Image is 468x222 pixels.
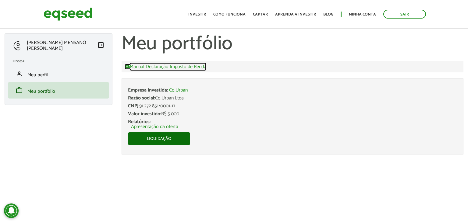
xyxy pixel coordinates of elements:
a: personMeu perfil [12,70,105,78]
a: Investir [188,12,206,16]
a: Co.Urban [169,88,188,93]
li: Meu perfil [8,66,109,82]
a: Liquidação [128,132,190,145]
span: CNPJ: [128,102,140,110]
span: left_panel_close [97,41,105,49]
a: Captar [253,12,268,16]
div: 31.272.851/0001-17 [128,104,457,109]
img: EqSeed [44,6,92,22]
span: Valor investido: [128,110,161,118]
a: Sair [383,10,426,19]
div: Co.Urban Ltda [128,96,457,101]
span: Meu portfólio [27,87,55,95]
a: Manual Declaração Imposto de Renda [125,64,206,69]
span: Razão social: [128,94,155,102]
span: Meu perfil [27,71,48,79]
span: work [16,87,23,94]
a: Colapsar menu [97,41,105,50]
h2: Pessoal [12,60,109,63]
a: workMeu portfólio [12,87,105,94]
p: [PERSON_NAME] MENSANO [PERSON_NAME] [27,40,97,51]
span: Empresa investida: [128,86,168,94]
a: Blog [323,12,333,16]
span: Relatórios: [128,118,151,126]
a: Como funciona [213,12,246,16]
a: Minha conta [349,12,376,16]
a: Apresentação da oferta [131,124,178,129]
h1: Meu portfólio [122,33,463,55]
span: person [16,70,23,78]
li: Meu portfólio [8,82,109,99]
a: Aprenda a investir [275,12,316,16]
div: R$ 5.000 [128,112,457,116]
